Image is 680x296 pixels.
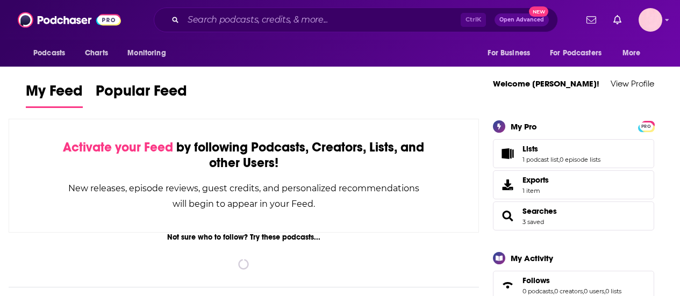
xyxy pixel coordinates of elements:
a: My Feed [26,82,83,108]
span: Exports [497,177,518,192]
div: My Activity [511,253,553,263]
a: Show notifications dropdown [609,11,626,29]
span: , [553,287,554,295]
a: Searches [497,208,518,223]
span: , [604,287,605,295]
a: Popular Feed [96,82,187,108]
a: 0 lists [605,287,621,295]
span: Logged in as abbydeg [639,8,662,32]
button: Show profile menu [639,8,662,32]
a: Searches [522,206,557,216]
input: Search podcasts, credits, & more... [183,11,461,28]
span: New [529,6,548,17]
span: Lists [493,139,654,168]
span: More [622,46,641,61]
a: 1 podcast list [522,156,559,163]
span: PRO [640,122,653,131]
button: open menu [615,43,654,63]
a: View Profile [611,78,654,89]
span: For Business [488,46,530,61]
span: Monitoring [127,46,166,61]
a: 3 saved [522,218,544,226]
span: Ctrl K [461,13,486,27]
span: , [559,156,560,163]
div: by following Podcasts, Creators, Lists, and other Users! [63,140,425,171]
span: Charts [85,46,108,61]
span: Podcasts [33,46,65,61]
span: My Feed [26,82,83,106]
span: Popular Feed [96,82,187,106]
div: Not sure who to follow? Try these podcasts... [9,233,479,242]
a: PRO [640,121,653,129]
button: open menu [120,43,180,63]
div: My Pro [511,121,537,132]
a: 0 users [584,287,604,295]
span: Activate your Feed [63,139,173,155]
span: , [583,287,584,295]
span: Follows [522,276,550,285]
a: Follows [497,278,518,293]
div: New releases, episode reviews, guest credits, and personalized recommendations will begin to appe... [63,181,425,212]
button: Open AdvancedNew [495,13,549,26]
span: 1 item [522,187,549,194]
img: User Profile [639,8,662,32]
a: 0 episode lists [560,156,600,163]
a: Exports [493,170,654,199]
button: open menu [480,43,543,63]
a: Charts [78,43,114,63]
span: For Podcasters [550,46,602,61]
a: 0 creators [554,287,583,295]
button: open menu [26,43,79,63]
span: Lists [522,144,538,154]
a: Show notifications dropdown [582,11,600,29]
a: 0 podcasts [522,287,553,295]
a: Lists [497,146,518,161]
button: open menu [543,43,617,63]
div: Search podcasts, credits, & more... [154,8,558,32]
a: Lists [522,144,600,154]
span: Searches [493,201,654,230]
a: Follows [522,276,621,285]
img: Podchaser - Follow, Share and Rate Podcasts [18,10,121,30]
span: Exports [522,175,549,185]
span: Open Advanced [499,17,544,23]
a: Welcome [PERSON_NAME]! [493,78,599,89]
